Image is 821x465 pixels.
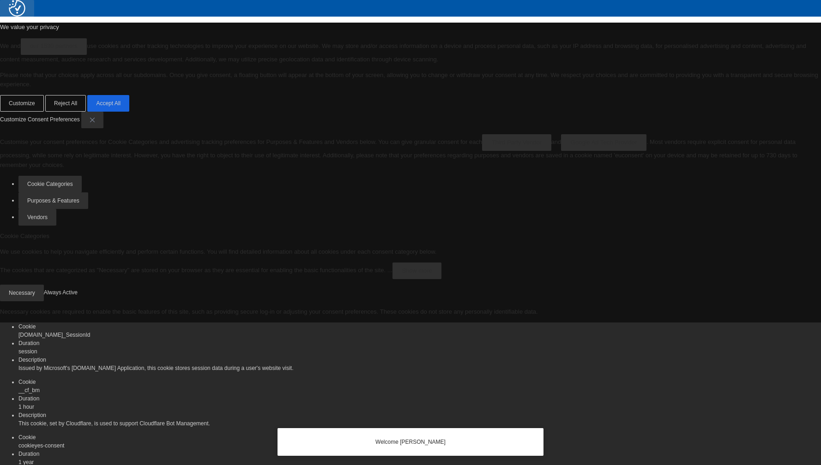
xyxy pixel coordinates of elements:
[18,411,821,419] div: Description
[18,364,821,372] div: Issued by Microsoft's [DOMAIN_NAME] Application, this cookie stores session data during a user's ...
[18,403,821,411] div: 1 hour
[18,441,821,450] div: cookieyes-consent
[18,322,821,331] div: Cookie
[87,95,129,112] button: Accept All
[392,262,442,279] button: Show more
[90,118,95,122] img: Close
[18,209,56,226] button: Vendors
[18,386,821,394] div: __cf_bm
[482,134,551,151] button: Third Party Vendor
[18,356,821,364] div: Description
[561,134,646,151] button: Google Ad Tech Provider
[18,339,821,347] div: Duration
[81,112,103,128] button: Close
[18,394,821,403] div: Duration
[18,433,821,441] div: Cookie
[21,38,87,55] button: our 1530 partners
[44,290,78,296] span: Always Active
[18,419,821,428] div: This cookie, set by Cloudflare, is used to support Cloudflare Bot Management.
[45,95,86,112] button: Reject All
[18,450,821,458] div: Duration
[18,331,821,339] div: [DOMAIN_NAME]_SessionId
[375,438,446,446] span: Welcome [PERSON_NAME]
[18,347,821,356] div: session
[18,176,82,192] button: Cookie Categories
[18,378,821,386] div: Cookie
[18,192,88,209] button: Purposes & Features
